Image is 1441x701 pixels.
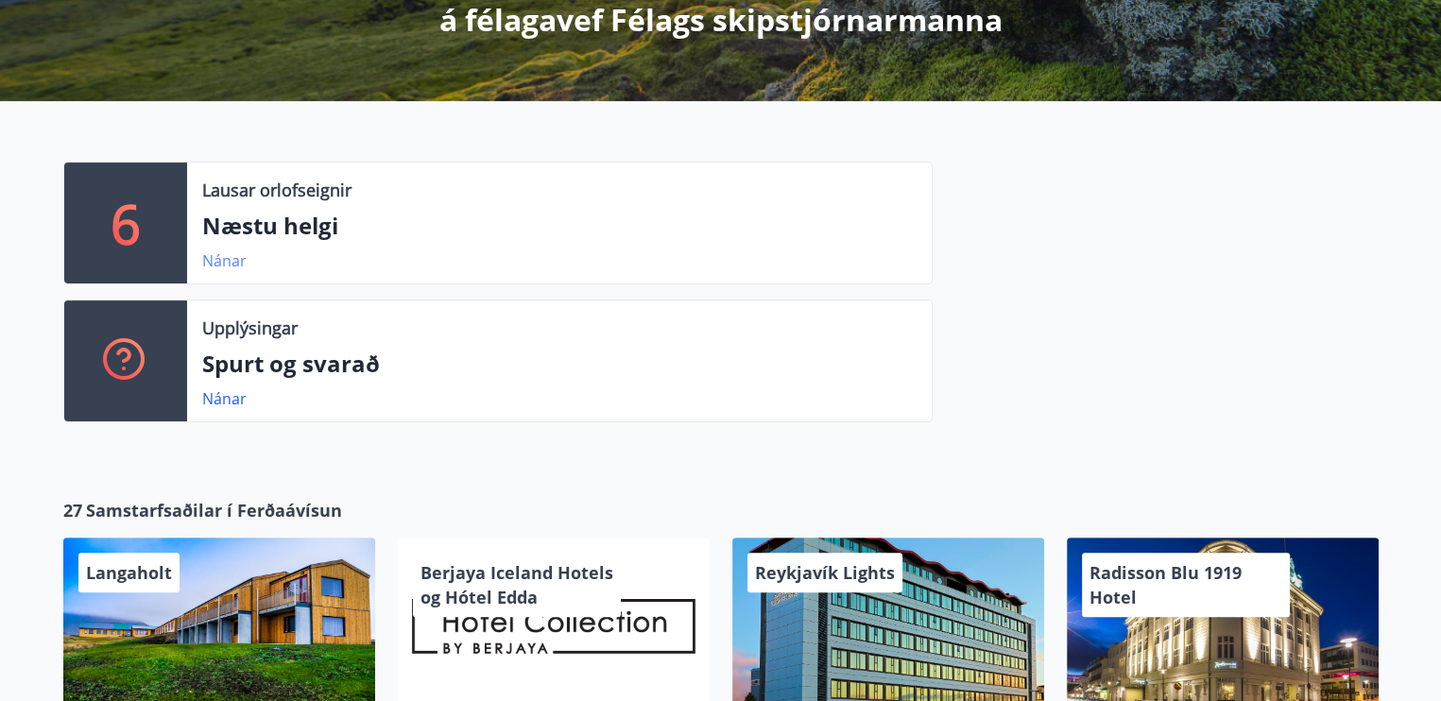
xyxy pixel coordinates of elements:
[202,348,917,380] p: Spurt og svarað
[755,561,895,584] span: Reykjavík Lights
[63,498,82,522] span: 27
[111,187,141,259] p: 6
[202,250,247,271] a: Nánar
[86,498,342,522] span: Samstarfsaðilar í Ferðaávísun
[202,316,298,340] p: Upplýsingar
[1089,561,1242,608] span: Radisson Blu 1919 Hotel
[202,210,917,242] p: Næstu helgi
[86,561,172,584] span: Langaholt
[420,561,613,608] span: Berjaya Iceland Hotels og Hótel Edda
[202,388,247,409] a: Nánar
[202,178,352,202] p: Lausar orlofseignir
